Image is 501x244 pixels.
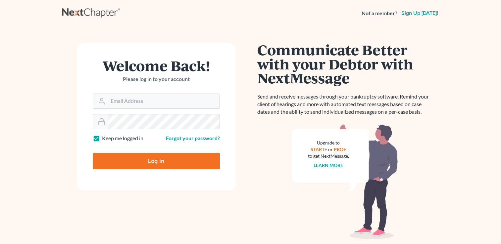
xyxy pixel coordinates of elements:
[362,10,397,17] strong: Not a member?
[308,140,349,146] div: Upgrade to
[400,11,439,16] a: Sign up [DATE]!
[314,162,343,168] a: Learn more
[311,146,327,152] a: START+
[257,43,433,85] h1: Communicate Better with your Debtor with NextMessage
[166,135,220,141] a: Forgot your password?
[93,59,220,73] h1: Welcome Back!
[308,153,349,159] div: to get NextMessage.
[257,93,433,116] p: Send and receive messages through your bankruptcy software. Remind your client of hearings and mo...
[102,135,143,142] label: Keep me logged in
[334,146,346,152] a: PRO+
[93,75,220,83] p: Please log in to your account
[328,146,333,152] span: or
[108,94,220,108] input: Email Address
[93,153,220,169] input: Log In
[292,124,398,239] img: nextmessage_bg-59042aed3d76b12b5cd301f8e5b87938c9018125f34e5fa2b7a6b67550977c72.svg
